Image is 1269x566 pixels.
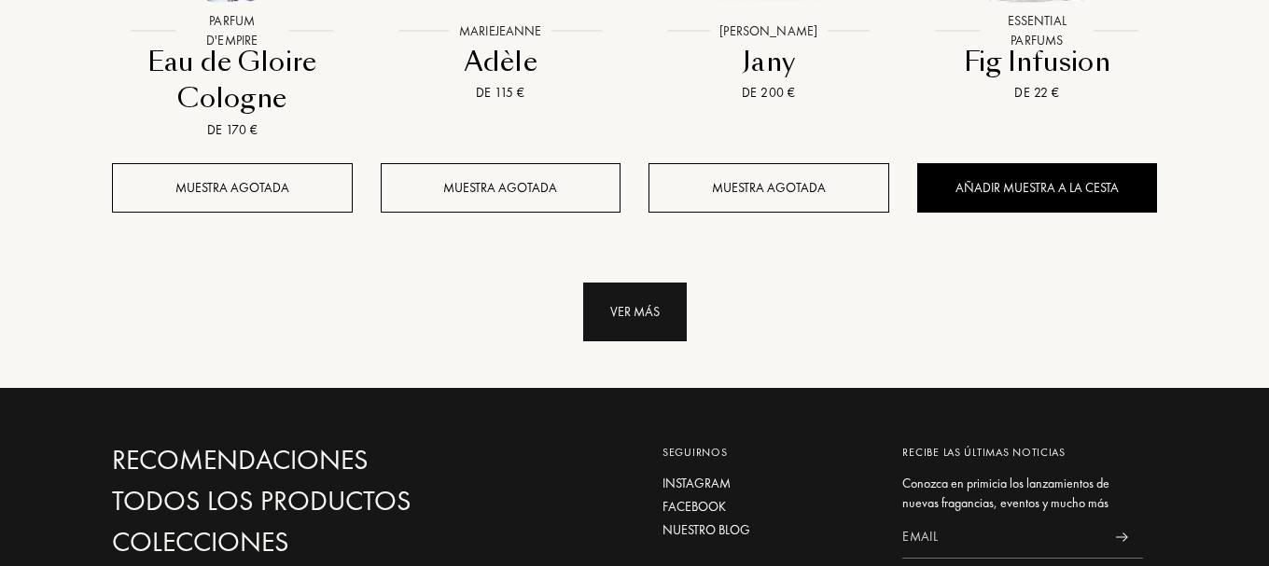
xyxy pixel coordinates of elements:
[112,485,441,518] a: Todos los productos
[1116,532,1128,542] img: news_send.svg
[583,283,687,341] div: Ver más
[656,44,882,80] div: Jany
[917,163,1158,213] div: Añadir muestra a la cesta
[388,44,614,80] div: Adèle
[112,444,441,476] a: Recomendaciones
[662,444,875,461] div: Seguirnos
[902,444,1143,461] div: Recibe las últimas noticias
[119,120,345,140] div: De 170 €
[112,163,353,213] div: Muestra agotada
[381,163,621,213] div: Muestra agotada
[902,474,1143,513] div: Conozca en primicia los lanzamientos de nuevas fragancias, eventos y mucho más
[902,517,1101,559] input: Email
[388,83,614,103] div: De 115 €
[112,526,441,559] a: Colecciones
[119,44,345,117] div: Eau de Gloire Cologne
[925,83,1150,103] div: De 22 €
[662,520,875,540] a: Nuestro blog
[662,474,875,493] a: Instagram
[648,163,889,213] div: Muestra agotada
[925,44,1150,80] div: Fig Infusion
[662,497,875,517] a: Facebook
[656,83,882,103] div: De 200 €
